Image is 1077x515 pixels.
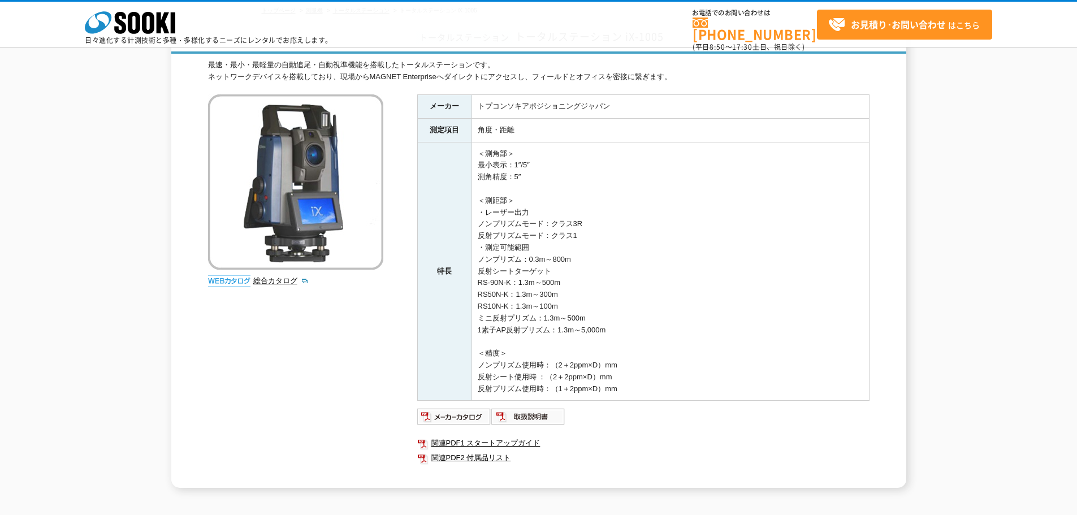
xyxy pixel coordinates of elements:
[851,18,946,31] strong: お見積り･お問い合わせ
[253,276,309,285] a: 総合カタログ
[417,94,472,118] th: メーカー
[85,37,332,44] p: 日々進化する計測技術と多種・多様化するニーズにレンタルでお応えします。
[417,451,870,465] a: 関連PDF2 付属品リスト
[417,118,472,142] th: 測定項目
[208,275,250,287] img: webカタログ
[817,10,992,40] a: お見積り･お問い合わせはこちら
[472,94,869,118] td: トプコンソキアポジショニングジャパン
[828,16,980,33] span: はこちら
[693,10,817,16] span: お電話でのお問い合わせは
[472,142,869,401] td: ＜測角部＞ 最小表示：1″/5″ 測角精度：5″ ＜測距部＞ ・レーザー出力 ノンプリズムモード：クラス3R 反射プリズムモード：クラス1 ・測定可能範囲 ノンプリズム：0.3m～800m 反射...
[710,42,725,52] span: 8:50
[693,42,804,52] span: (平日 ～ 土日、祝日除く)
[417,142,472,401] th: 特長
[491,408,565,426] img: 取扱説明書
[693,18,817,41] a: [PHONE_NUMBER]
[472,118,869,142] td: 角度・距離
[417,416,491,424] a: メーカーカタログ
[417,436,870,451] a: 関連PDF1 スタートアップガイド
[208,59,870,83] div: 最速・最小・最軽量の自動追尾・自動視準機能を搭載したトータルステーションです。 ネットワークデバイスを搭載しており、現場からMAGNET Enterpriseへダイレクトにアクセスし、フィールド...
[417,408,491,426] img: メーカーカタログ
[732,42,752,52] span: 17:30
[208,94,383,270] img: トータルステーション iX-1005
[491,416,565,424] a: 取扱説明書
